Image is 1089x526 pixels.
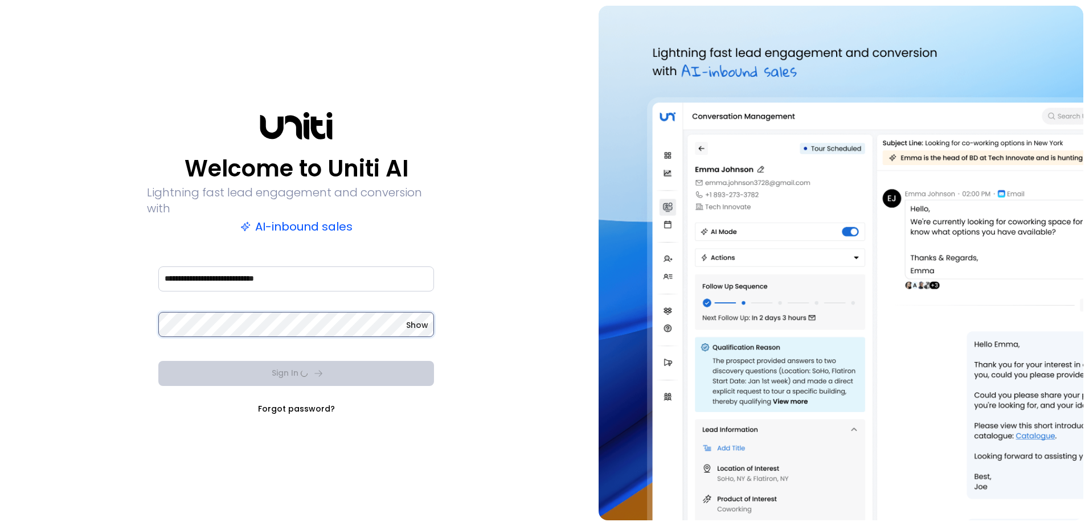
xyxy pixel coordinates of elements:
[406,319,428,331] button: Show
[185,155,408,182] p: Welcome to Uniti AI
[240,219,353,235] p: AI-inbound sales
[599,6,1083,520] img: auth-hero.png
[258,403,335,414] a: Forgot password?
[147,184,445,216] p: Lightning fast lead engagement and conversion with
